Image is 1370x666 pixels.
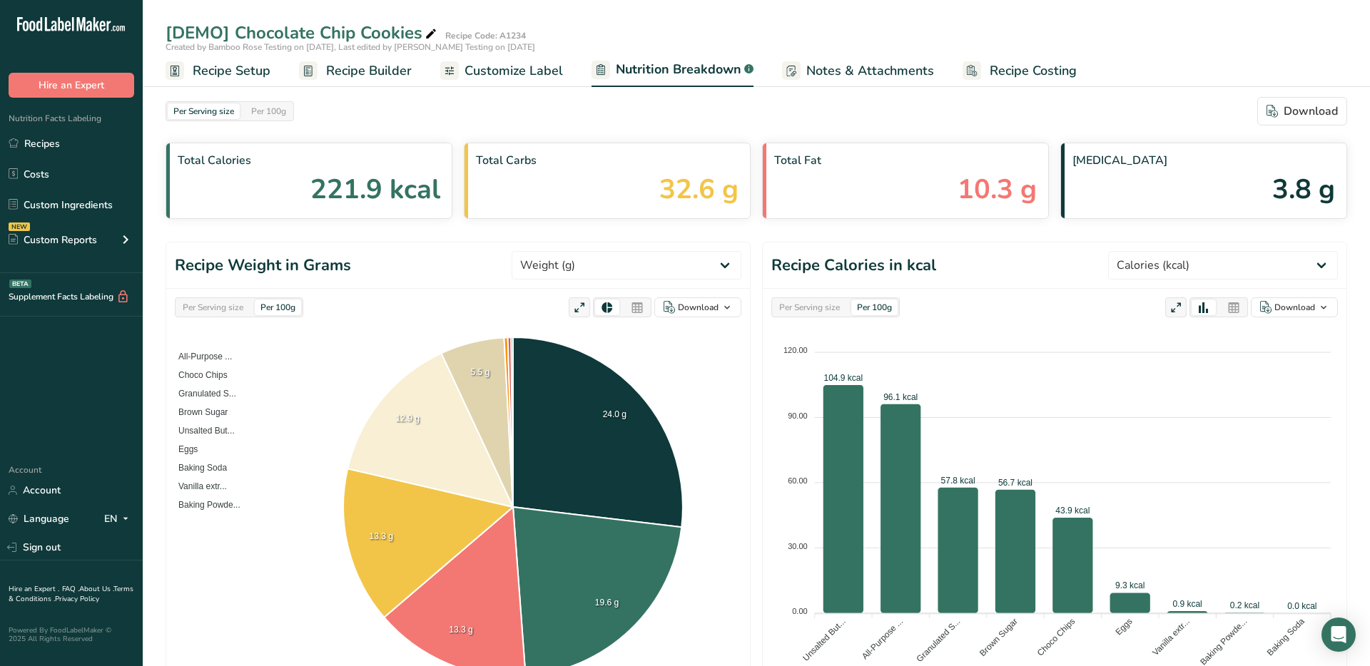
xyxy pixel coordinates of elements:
[445,29,526,42] div: Recipe Code: A1234
[771,254,936,277] h1: Recipe Calories in kcal
[788,476,808,485] tspan: 60.00
[9,626,134,643] div: Powered By FoodLabelMaker © 2025 All Rights Reserved
[465,61,563,81] span: Customize Label
[79,584,113,594] a: About Us .
[1251,297,1338,317] button: Download
[1265,616,1306,657] tspan: Baking Soda
[1113,616,1134,637] tspan: Eggs
[166,20,440,46] div: [DEMO] Chocolate Chip Cookies
[9,506,69,531] a: Language
[193,61,270,81] span: Recipe Setup
[168,352,232,362] span: All-Purpose ...
[9,222,30,231] div: NEW
[9,584,59,594] a: Hire an Expert .
[9,584,133,604] a: Terms & Conditions .
[654,297,741,317] button: Download
[860,616,905,661] tspan: All-Purpose ...
[788,411,808,420] tspan: 90.00
[1321,618,1356,652] div: Open Intercom Messenger
[9,280,31,288] div: BETA
[792,607,807,615] tspan: 0.00
[168,481,227,491] span: Vanilla extr...
[1272,169,1335,210] span: 3.8 g
[62,584,79,594] a: FAQ .
[978,616,1020,658] tspan: Brown Sugar
[783,346,808,354] tspan: 120.00
[1035,616,1077,657] tspan: Choco Chips
[806,61,934,81] span: Notes & Attachments
[782,55,934,87] a: Notes & Attachments
[175,254,351,277] h1: Recipe Weight in Grams
[166,41,535,53] span: Created by Bamboo Rose Testing on [DATE], Last edited by [PERSON_NAME] Testing on [DATE]
[659,169,739,210] span: 32.6 g
[168,407,228,417] span: Brown Sugar
[678,301,719,314] div: Download
[1274,301,1315,314] div: Download
[166,55,270,87] a: Recipe Setup
[440,55,563,87] a: Customize Label
[168,463,227,473] span: Baking Soda
[255,299,301,315] div: Per 100g
[958,169,1037,210] span: 10.3 g
[326,61,412,81] span: Recipe Builder
[1150,616,1192,657] tspan: Vanilla extr...
[245,103,292,119] div: Per 100g
[168,444,198,454] span: Eggs
[851,299,898,315] div: Per 100g
[168,426,235,436] span: Unsalted But...
[310,169,440,210] span: 221.9 kcal
[168,389,236,399] span: Granulated S...
[168,500,240,510] span: Baking Powde...
[476,152,739,169] span: Total Carbs
[1257,97,1347,125] button: Download
[963,55,1077,87] a: Recipe Costing
[9,232,97,247] div: Custom Reports
[788,542,808,550] tspan: 30.00
[774,152,1037,169] span: Total Fat
[1072,152,1335,169] span: [MEDICAL_DATA]
[592,53,753,88] a: Nutrition Breakdown
[299,55,412,87] a: Recipe Builder
[178,152,440,169] span: Total Calories
[616,60,741,79] span: Nutrition Breakdown
[9,73,134,98] button: Hire an Expert
[55,594,99,604] a: Privacy Policy
[773,299,846,315] div: Per Serving size
[1267,103,1338,120] div: Download
[168,103,240,119] div: Per Serving size
[990,61,1077,81] span: Recipe Costing
[104,511,134,528] div: EN
[915,616,963,664] tspan: Granulated S...
[177,299,249,315] div: Per Serving size
[801,616,848,663] tspan: Unsalted But...
[168,370,228,380] span: Choco Chips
